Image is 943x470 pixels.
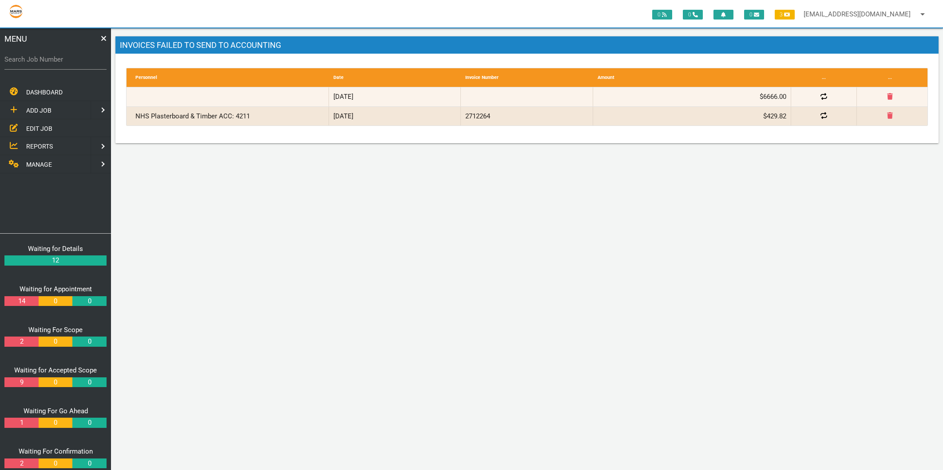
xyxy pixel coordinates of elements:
[72,458,106,469] a: 0
[24,407,88,415] a: Waiting For Go Ahead
[9,4,23,19] img: s3file
[39,418,72,428] a: 0
[4,377,38,388] a: 9
[4,458,38,469] a: 2
[26,107,52,114] span: ADD JOB
[39,337,72,347] a: 0
[28,245,83,253] a: Waiting for Details
[39,377,72,388] a: 0
[857,68,923,87] div: ...
[72,418,106,428] a: 0
[593,68,791,87] div: Amount
[26,89,63,96] span: DASHBOARD
[131,107,329,126] div: NHS Plasterboard & Timber ACC: 4211
[28,326,83,334] a: Waiting For Scope
[791,68,857,87] div: ...
[39,458,72,469] a: 0
[4,337,38,347] a: 2
[4,33,27,45] span: MENU
[775,10,795,20] span: 3
[20,285,92,293] a: Waiting for Appointment
[26,143,53,150] span: REPORTS
[26,125,52,132] span: EDIT JOB
[72,337,106,347] a: 0
[593,87,791,106] div: $6666.00
[744,10,764,20] span: 0
[4,55,107,65] label: Search Job Number
[461,107,593,126] div: 2712264
[4,255,107,266] a: 12
[115,36,939,54] h1: Invoices failed to send to accounting
[593,107,791,126] div: $429.82
[131,68,329,87] div: Personnel
[19,447,93,455] a: Waiting For Confirmation
[329,68,461,87] div: Date
[39,296,72,306] a: 0
[14,366,97,374] a: Waiting for Accepted Scope
[683,10,703,20] span: 0
[652,10,672,20] span: 0
[329,107,461,126] div: [DATE]
[4,296,38,306] a: 14
[72,377,106,388] a: 0
[72,296,106,306] a: 0
[329,87,461,106] div: [DATE]
[461,68,593,87] div: Invoice Number
[26,161,52,168] span: MANAGE
[4,418,38,428] a: 1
